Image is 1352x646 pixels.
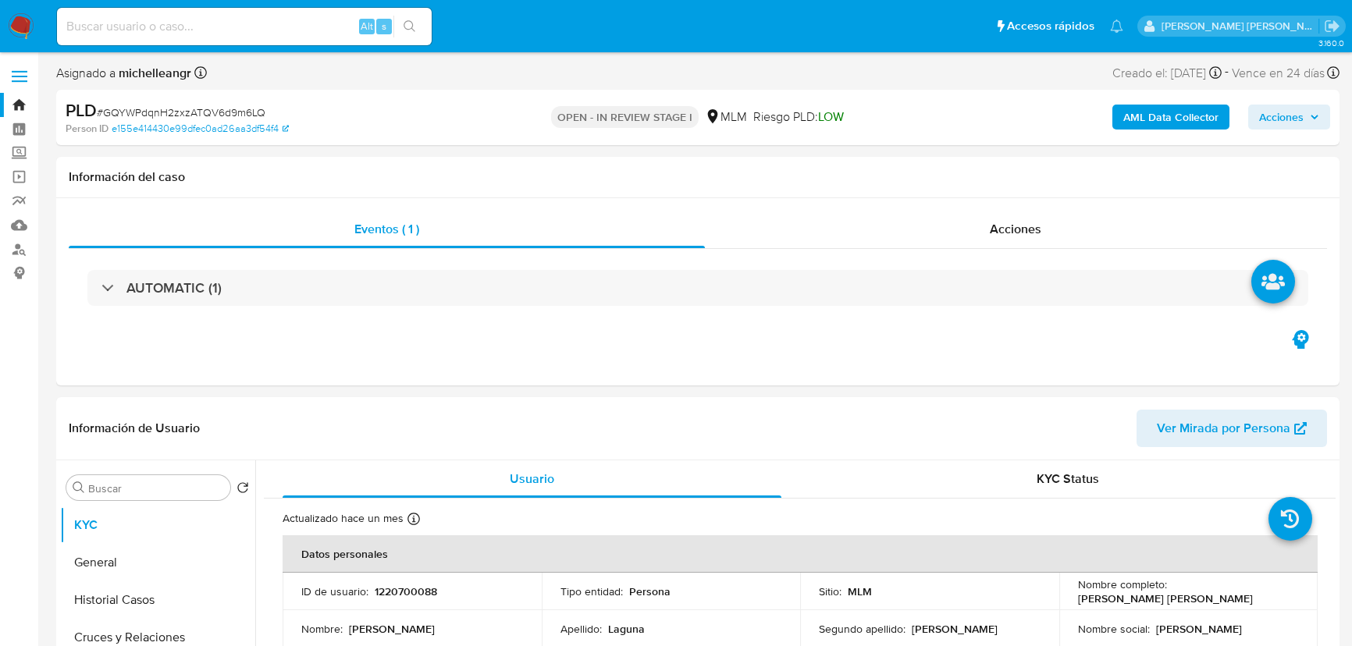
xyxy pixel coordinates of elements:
[301,584,368,598] p: ID de usuario :
[1232,65,1325,82] span: Vence en 24 días
[1110,20,1123,33] a: Notificaciones
[551,106,699,128] p: OPEN - IN REVIEW STAGE I
[912,622,998,636] p: [PERSON_NAME]
[819,584,841,598] p: Sitio :
[1259,105,1304,130] span: Acciones
[560,622,602,636] p: Apellido :
[819,622,905,636] p: Segundo apellido :
[382,19,386,34] span: s
[88,481,224,495] input: Buscar
[1078,622,1150,636] p: Nombre social :
[608,622,645,636] p: Laguna
[87,270,1308,306] div: AUTOMATIC (1)
[393,16,425,37] button: search-icon
[97,105,265,120] span: # GQYWPdqnH2zxzATQV6d9m6LQ
[66,122,109,136] b: Person ID
[1157,410,1290,447] span: Ver Mirada por Persona
[60,581,255,619] button: Historial Casos
[1112,105,1229,130] button: AML Data Collector
[69,169,1327,185] h1: Información del caso
[126,279,222,296] h3: AUTOMATIC (1)
[1078,591,1253,605] p: [PERSON_NAME] [PERSON_NAME]
[60,544,255,581] button: General
[66,98,97,122] b: PLD
[1162,19,1319,34] p: michelleangelica.rodriguez@mercadolibre.com.mx
[1248,105,1330,130] button: Acciones
[818,108,844,126] span: LOW
[73,481,85,494] button: Buscar
[375,584,437,598] p: 1220700088
[301,622,343,636] p: Nombre :
[1112,62,1222,83] div: Creado el: [DATE]
[57,16,432,37] input: Buscar usuario o caso...
[1137,410,1327,447] button: Ver Mirada por Persona
[705,108,747,126] div: MLM
[560,584,623,598] p: Tipo entidad :
[237,481,249,499] button: Volver al orden por defecto
[1225,62,1229,83] span: -
[629,584,671,598] p: Persona
[116,64,191,82] b: michelleangr
[1123,105,1219,130] b: AML Data Collector
[1037,470,1099,488] span: KYC Status
[69,421,200,436] h1: Información de Usuario
[1324,18,1340,34] a: Salir
[354,220,419,238] span: Eventos ( 1 )
[361,19,373,34] span: Alt
[56,65,191,82] span: Asignado a
[510,470,554,488] span: Usuario
[283,535,1318,573] th: Datos personales
[283,511,404,526] p: Actualizado hace un mes
[349,622,435,636] p: [PERSON_NAME]
[1156,622,1242,636] p: [PERSON_NAME]
[753,108,844,126] span: Riesgo PLD:
[1007,18,1094,34] span: Accesos rápidos
[848,584,872,598] p: MLM
[990,220,1041,238] span: Acciones
[60,506,255,544] button: KYC
[1078,577,1167,591] p: Nombre completo :
[112,122,289,136] a: e155e414430e99dfec0ad26aa3df54f4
